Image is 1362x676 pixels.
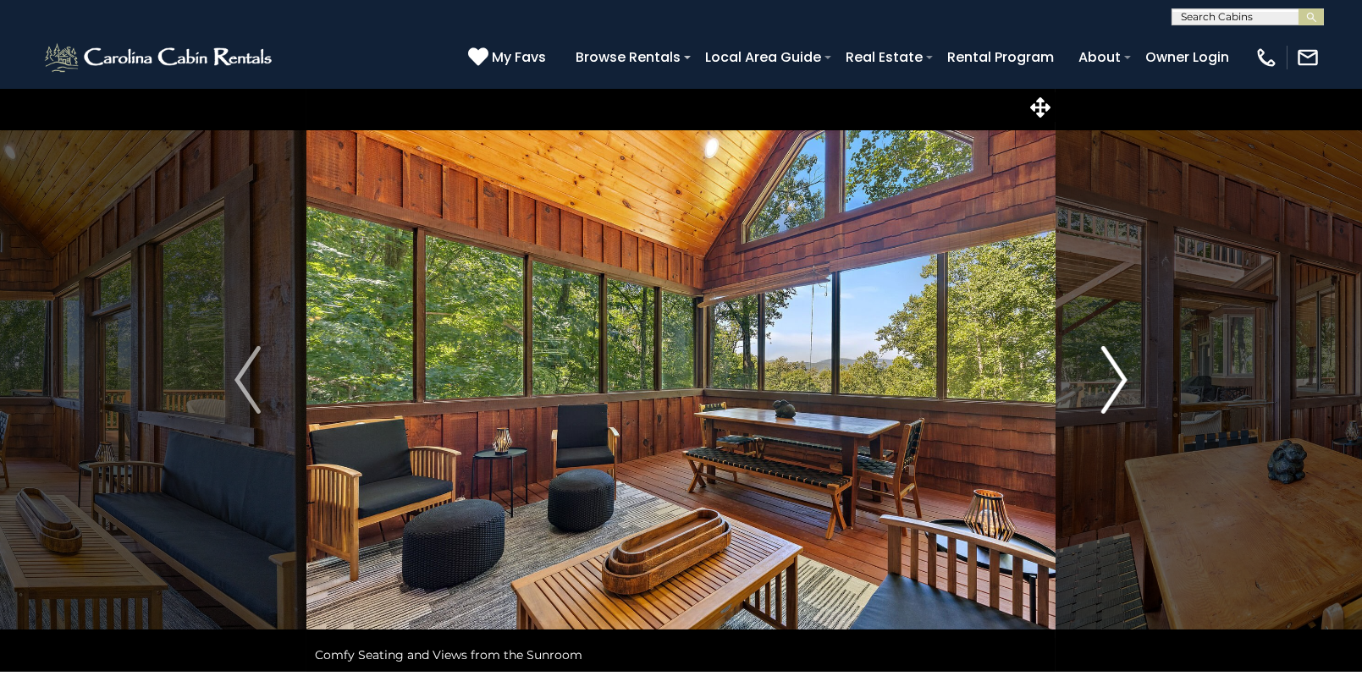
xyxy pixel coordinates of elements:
[1070,42,1129,72] a: About
[492,47,546,68] span: My Favs
[1056,88,1173,672] button: Next
[42,41,277,74] img: White-1-2.png
[1254,46,1278,69] img: phone-regular-white.png
[468,47,550,69] a: My Favs
[697,42,830,72] a: Local Area Guide
[939,42,1062,72] a: Rental Program
[306,638,1056,672] div: Comfy Seating and Views from the Sunroom
[1137,42,1238,72] a: Owner Login
[234,346,260,414] img: arrow
[567,42,689,72] a: Browse Rentals
[189,88,306,672] button: Previous
[1101,346,1127,414] img: arrow
[837,42,931,72] a: Real Estate
[1296,46,1320,69] img: mail-regular-white.png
